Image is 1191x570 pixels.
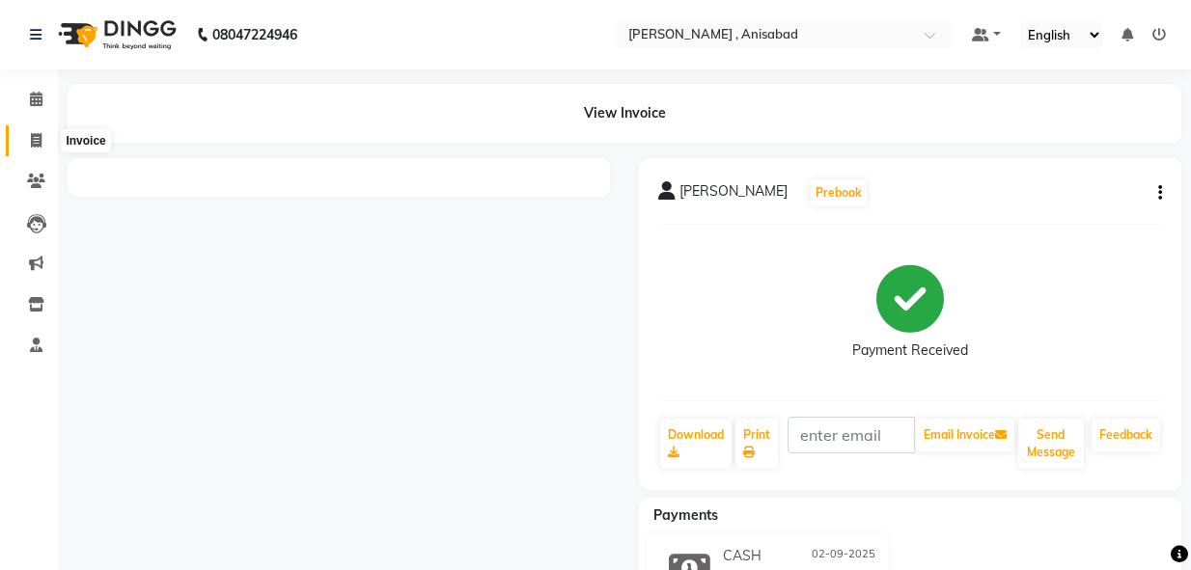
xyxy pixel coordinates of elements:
div: Payment Received [852,340,968,361]
div: Invoice [61,129,110,152]
a: Print [735,419,778,469]
b: 08047224946 [212,8,297,62]
a: Feedback [1092,419,1160,451]
input: enter email [788,417,915,453]
img: logo [49,8,181,62]
div: View Invoice [68,84,1181,143]
span: Payments [653,506,718,524]
span: 02-09-2025 [812,546,875,566]
a: Download [660,419,732,469]
button: Email Invoice [916,419,1014,451]
button: Prebook [811,179,867,206]
span: [PERSON_NAME] [679,181,788,208]
span: CASH [723,546,762,566]
button: Send Message [1018,419,1084,469]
